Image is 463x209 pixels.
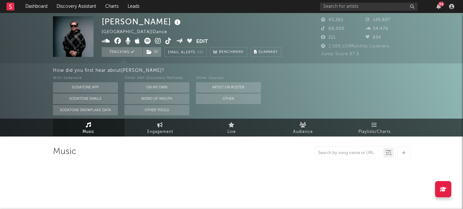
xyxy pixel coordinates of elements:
div: [PERSON_NAME] [102,16,182,27]
button: Sodatone App [53,82,118,93]
span: 834 [366,35,381,40]
span: 43,262 [321,18,343,22]
button: (1) [143,47,161,57]
span: Summary [259,50,278,54]
span: ( 1 ) [142,47,161,57]
button: Edit [196,38,208,46]
button: Word Of Mouth [124,94,189,104]
button: Summary [251,47,281,57]
div: Other Sources [196,74,261,82]
button: Artist on Roster [196,82,261,93]
span: Engagement [147,128,173,136]
span: Live [227,128,236,136]
button: 54 [436,4,441,9]
span: Benchmark [219,48,244,56]
button: Sodatone Emails [53,94,118,104]
span: Audience [293,128,313,136]
a: Music [53,119,124,137]
input: Search by song name or URL [315,150,383,156]
span: 145,807 [366,18,391,22]
a: Benchmark [210,47,247,57]
button: On My Own [124,82,189,93]
span: 211 [321,35,336,40]
span: 54,476 [366,27,388,31]
span: 2,589,103 Monthly Listeners [321,44,390,48]
span: Jump Score: 87.6 [321,52,359,56]
button: Other [196,94,261,104]
div: 54 [438,2,444,7]
button: Email AlertsOn [164,47,207,57]
a: Playlists/Charts [339,119,410,137]
div: [GEOGRAPHIC_DATA] | Dance [102,28,182,36]
button: Other Tools [124,105,189,115]
span: 68,000 [321,27,344,31]
a: Engagement [124,119,196,137]
button: Sodatone Snowflake Data [53,105,118,115]
input: Search for artists [320,3,418,11]
a: Live [196,119,267,137]
div: Other A&R Discovery Methods [124,74,189,82]
button: Tracking [102,47,142,57]
a: Audience [267,119,339,137]
span: Playlists/Charts [358,128,391,136]
span: Music [83,128,95,136]
em: On [197,51,203,54]
div: With Sodatone [53,74,118,82]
